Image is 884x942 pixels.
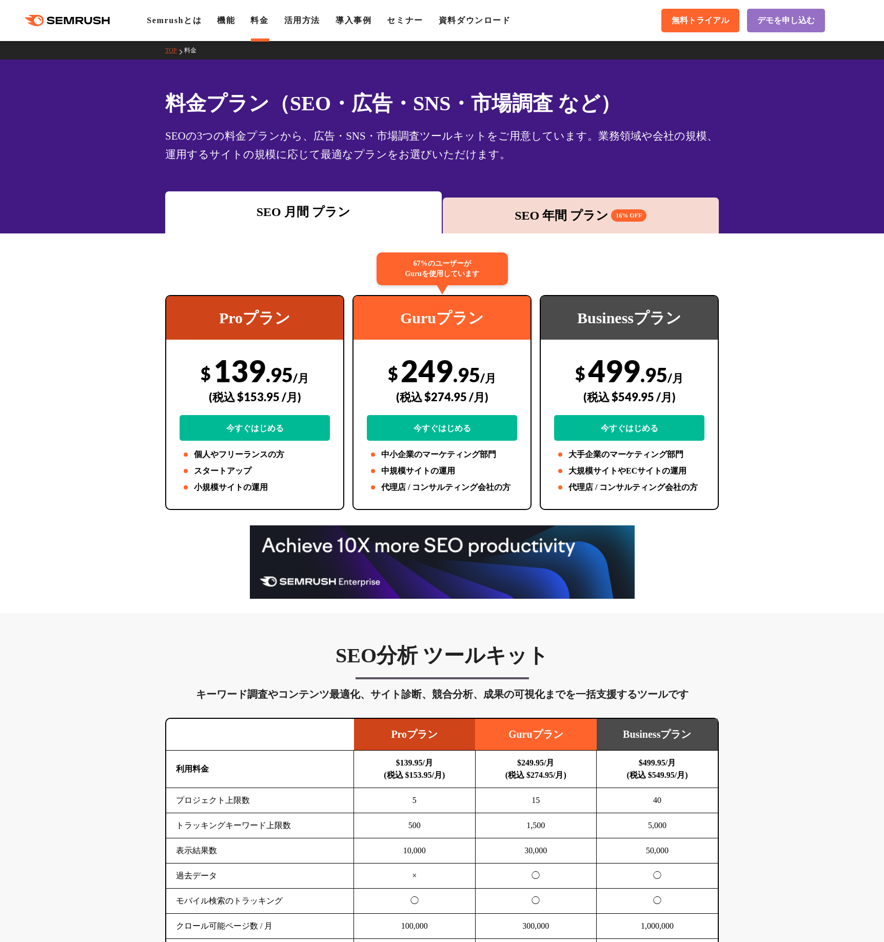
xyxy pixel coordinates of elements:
span: デモを申し込む [757,15,815,26]
div: (税込 $153.95 /月) [180,379,330,415]
div: 139 [180,352,330,441]
td: トラッキングキーワード上限数 [166,813,354,838]
span: 16% OFF [611,209,646,222]
b: $139.95/月 (税込 $153.95/月) [384,758,445,779]
div: キーワード調査やコンテンツ最適化、サイト診断、競合分析、成果の可視化までを一括支援するツールです [165,686,719,702]
li: 中小企業のマーケティング部門 [367,448,517,461]
td: ◯ [354,889,476,914]
span: .95 [453,363,480,386]
span: /月 [293,371,309,385]
td: ◯ [597,889,718,914]
td: 10,000 [354,838,476,863]
span: .95 [266,363,293,386]
td: 5 [354,788,476,813]
div: 249 [367,352,517,441]
b: $249.95/月 (税込 $274.95/月) [505,758,566,779]
td: 30,000 [475,838,597,863]
td: 1,500 [475,813,597,838]
td: 50,000 [597,838,718,863]
a: 今すぐはじめる [554,415,704,441]
a: 料金 [184,47,204,54]
td: クロール可能ページ数 / 月 [166,914,354,939]
td: 表示結果数 [166,838,354,863]
span: 無料トライアル [672,15,729,26]
td: Guruプラン [475,719,597,751]
div: SEO 月間 プラン [170,203,437,221]
td: × [354,863,476,889]
span: /月 [480,371,496,385]
div: 67%のユーザーが Guruを使用しています [377,252,508,285]
a: TOP [165,47,184,54]
a: セミナー [387,16,423,25]
td: ◯ [597,863,718,889]
a: Semrushとは [147,16,202,25]
a: デモを申し込む [747,9,825,32]
td: 100,000 [354,914,476,939]
div: (税込 $274.95 /月) [367,379,517,415]
td: 過去データ [166,863,354,889]
a: 無料トライアル [661,9,739,32]
div: SEO 年間 プラン [448,206,714,225]
td: ◯ [475,863,597,889]
div: Businessプラン [541,296,718,340]
td: ◯ [475,889,597,914]
div: Guruプラン [353,296,531,340]
td: 5,000 [597,813,718,838]
h1: 料金プラン（SEO・広告・SNS・市場調査 など） [165,88,719,119]
li: スタートアップ [180,465,330,477]
td: プロジェクト上限数 [166,788,354,813]
li: 大規模サイトやECサイトの運用 [554,465,704,477]
a: 活用方法 [284,16,320,25]
td: 15 [475,788,597,813]
div: Proプラン [166,296,343,340]
td: モバイル検索のトラッキング [166,889,354,914]
td: Proプラン [354,719,476,751]
li: 中規模サイトの運用 [367,465,517,477]
li: 小規模サイトの運用 [180,481,330,494]
h3: SEO分析 ツールキット [165,643,719,669]
div: SEOの3つの料金プランから、広告・SNS・市場調査ツールキットをご用意しています。業務領域や会社の規模、運用するサイトの規模に応じて最適なプランをお選びいただけます。 [165,127,719,164]
span: $ [575,363,585,384]
div: 499 [554,352,704,441]
div: (税込 $549.95 /月) [554,379,704,415]
li: 個人やフリーランスの方 [180,448,330,461]
a: 機能 [217,16,235,25]
a: 導入事例 [336,16,371,25]
a: 資料ダウンロード [439,16,511,25]
td: 40 [597,788,718,813]
a: 料金 [250,16,268,25]
a: 今すぐはじめる [180,415,330,441]
span: $ [388,363,398,384]
li: 大手企業のマーケティング部門 [554,448,704,461]
span: $ [201,363,211,384]
td: Businessプラン [597,719,718,751]
td: 300,000 [475,914,597,939]
td: 1,000,000 [597,914,718,939]
b: $499.95/月 (税込 $549.95/月) [626,758,687,779]
li: 代理店 / コンサルティング会社の方 [367,481,517,494]
span: .95 [640,363,667,386]
span: /月 [667,371,683,385]
li: 代理店 / コンサルティング会社の方 [554,481,704,494]
b: 利用料金 [176,764,209,773]
td: 500 [354,813,476,838]
a: 今すぐはじめる [367,415,517,441]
